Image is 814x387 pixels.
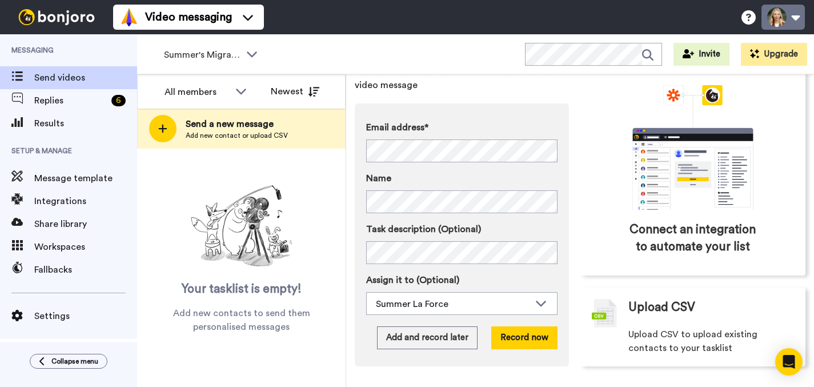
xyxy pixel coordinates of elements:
[51,357,98,366] span: Collapse menu
[34,309,137,323] span: Settings
[366,273,558,287] label: Assign it to (Optional)
[741,43,807,66] button: Upgrade
[111,95,126,106] div: 6
[34,194,137,208] span: Integrations
[376,297,530,311] div: Summer La Force
[366,121,558,134] label: Email address*
[34,71,137,85] span: Send videos
[607,85,779,210] div: animation
[34,217,137,231] span: Share library
[34,117,137,130] span: Results
[628,328,795,355] span: Upload CSV to upload existing contacts to your tasklist
[377,326,478,349] button: Add and record later
[366,222,558,236] label: Task description (Optional)
[145,9,232,25] span: Video messaging
[491,326,558,349] button: Record now
[14,9,99,25] img: bj-logo-header-white.svg
[366,171,391,185] span: Name
[629,221,757,256] span: Connect an integration to automate your list
[164,48,240,62] span: Summer's Migrated Workspace
[182,281,302,298] span: Your tasklist is empty!
[185,181,299,272] img: ready-set-action.png
[34,94,107,107] span: Replies
[186,131,288,140] span: Add new contact or upload CSV
[628,299,695,316] span: Upload CSV
[775,348,803,376] div: Open Intercom Messenger
[34,171,137,185] span: Message template
[34,263,137,277] span: Fallbacks
[592,299,617,328] img: csv-grey.png
[120,8,138,26] img: vm-color.svg
[34,240,137,254] span: Workspaces
[262,80,328,103] button: Newest
[30,354,107,369] button: Collapse menu
[355,65,569,92] span: Add someone's contact details to send them a video message
[154,306,328,334] span: Add new contacts to send them personalised messages
[165,85,230,99] div: All members
[186,117,288,131] span: Send a new message
[673,43,729,66] button: Invite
